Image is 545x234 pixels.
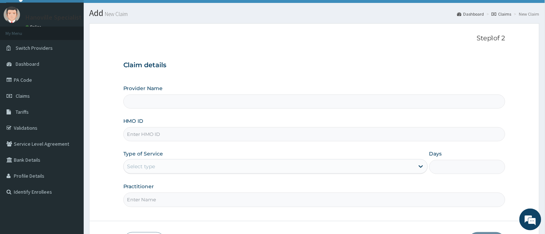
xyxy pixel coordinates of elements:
a: Claims [492,11,512,17]
label: Type of Service [123,150,163,157]
input: Enter HMO ID [123,127,506,141]
span: Claims [16,93,30,99]
label: HMO ID [123,117,144,125]
span: Dashboard [16,61,39,67]
a: Online [25,24,43,29]
span: Switch Providers [16,45,53,51]
span: Tariffs [16,109,29,115]
img: User Image [4,7,20,23]
small: New Claim [103,11,128,17]
p: Step 1 of 2 [123,35,506,43]
label: Days [429,150,442,157]
label: Practitioner [123,183,154,190]
h1: Add [89,8,540,18]
li: New Claim [512,11,540,17]
label: Provider Name [123,85,163,92]
input: Enter Name [123,193,506,207]
p: Hanoville Specialist Hospital [25,14,107,21]
div: Select type [127,163,155,170]
a: Dashboard [457,11,484,17]
h3: Claim details [123,61,506,69]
